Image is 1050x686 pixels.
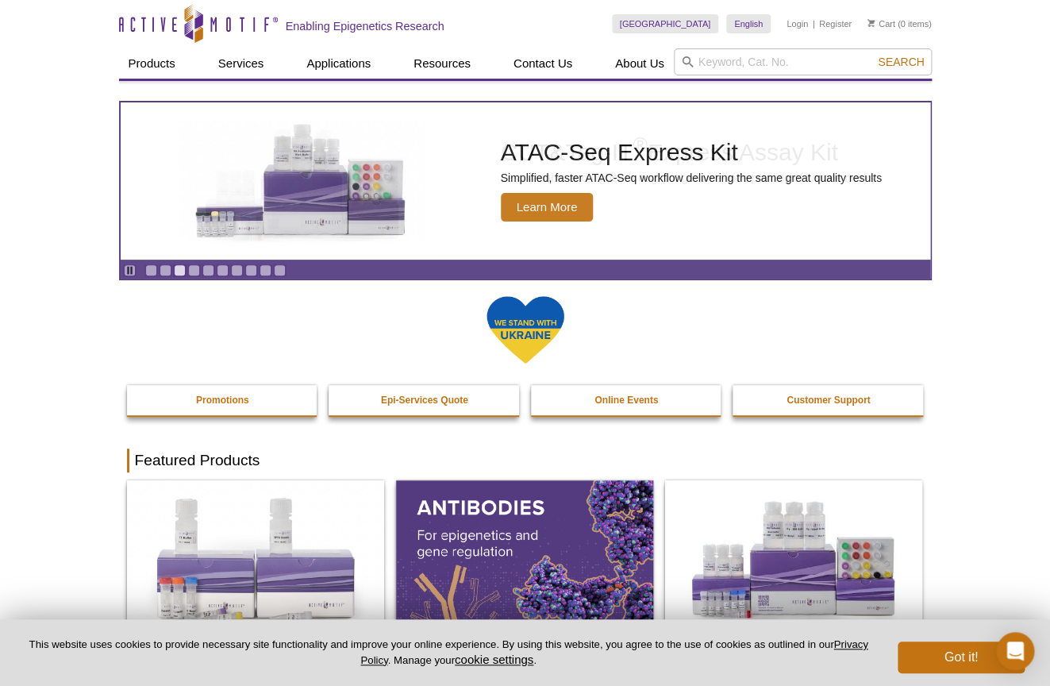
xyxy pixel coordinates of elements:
[733,385,925,415] a: Customer Support
[867,14,932,33] li: (0 items)
[612,14,719,33] a: [GEOGRAPHIC_DATA]
[867,19,875,27] img: Your Cart
[996,632,1034,670] div: Open Intercom Messenger
[787,395,870,406] strong: Customer Support
[787,18,808,29] a: Login
[127,385,319,415] a: Promotions
[188,264,200,276] a: Go to slide 4
[873,55,929,69] button: Search
[286,19,444,33] h2: Enabling Epigenetics Research
[297,48,380,79] a: Applications
[217,264,229,276] a: Go to slide 6
[396,480,653,636] img: All Antibodies
[674,48,932,75] input: Keyword, Cat. No.
[260,264,271,276] a: Go to slide 9
[898,642,1025,673] button: Got it!
[404,48,480,79] a: Resources
[360,638,867,665] a: Privacy Policy
[665,480,922,636] img: CUT&Tag-IT® Express Assay Kit
[878,56,924,68] span: Search
[145,264,157,276] a: Go to slide 1
[124,264,136,276] a: Toggle autoplay
[209,48,274,79] a: Services
[127,480,384,636] img: DNA Library Prep Kit for Illumina
[231,264,243,276] a: Go to slide 7
[202,264,214,276] a: Go to slide 5
[455,653,533,666] button: cookie settings
[486,295,565,365] img: We Stand With Ukraine
[174,264,186,276] a: Go to slide 3
[819,18,852,29] a: Register
[245,264,257,276] a: Go to slide 8
[813,14,815,33] li: |
[606,48,674,79] a: About Us
[381,395,468,406] strong: Epi-Services Quote
[127,449,924,472] h2: Featured Products
[25,638,871,668] p: This website uses cookies to provide necessary site functionality and improve your online experie...
[160,264,171,276] a: Go to slide 2
[329,385,521,415] a: Epi-Services Quote
[504,48,582,79] a: Contact Us
[274,264,286,276] a: Go to slide 10
[531,385,723,415] a: Online Events
[726,14,771,33] a: English
[196,395,249,406] strong: Promotions
[594,395,658,406] strong: Online Events
[119,48,185,79] a: Products
[867,18,895,29] a: Cart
